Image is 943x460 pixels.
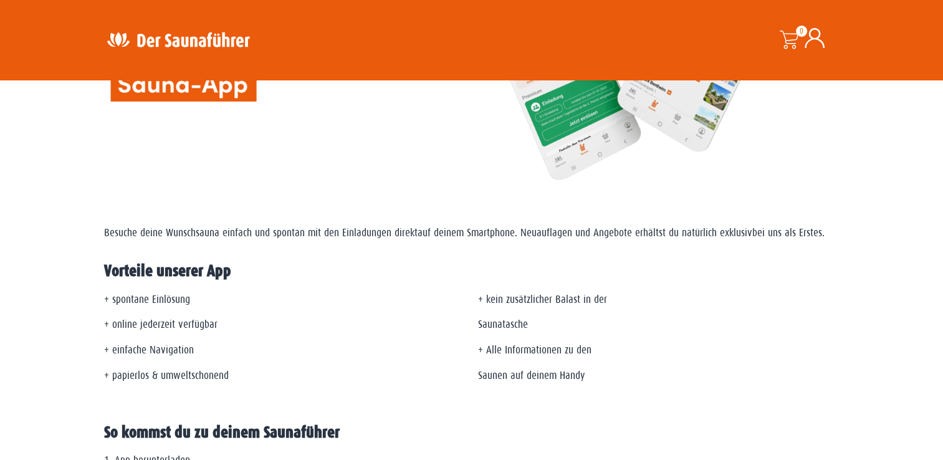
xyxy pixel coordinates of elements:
[104,319,218,330] span: + online jederzeit verfügbar
[478,319,528,330] span: Saunatasche
[104,263,840,279] h2: Vorteile unserer App
[478,294,607,305] span: + kein zusätzlicher Balast in der
[104,227,418,239] span: Besuche deine Wunschsauna einfach und spontan mit den Einladungen direkt
[104,294,190,305] span: + spontane Einlösung
[478,344,591,356] span: + Alle Informationen zu den
[104,344,194,356] span: + einfache Navigation
[104,370,229,381] span: + papierlos & umweltschonend
[478,370,585,381] span: Saunen auf deinem Handy
[104,424,840,441] h2: So kommst du zu deinem Saunaführer
[752,227,825,239] span: bei uns als Erstes.
[796,26,807,37] span: 0
[418,227,752,239] span: auf deinem Smartphone. Neuauflagen und Angebote erhältst du natürlich exklusiv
